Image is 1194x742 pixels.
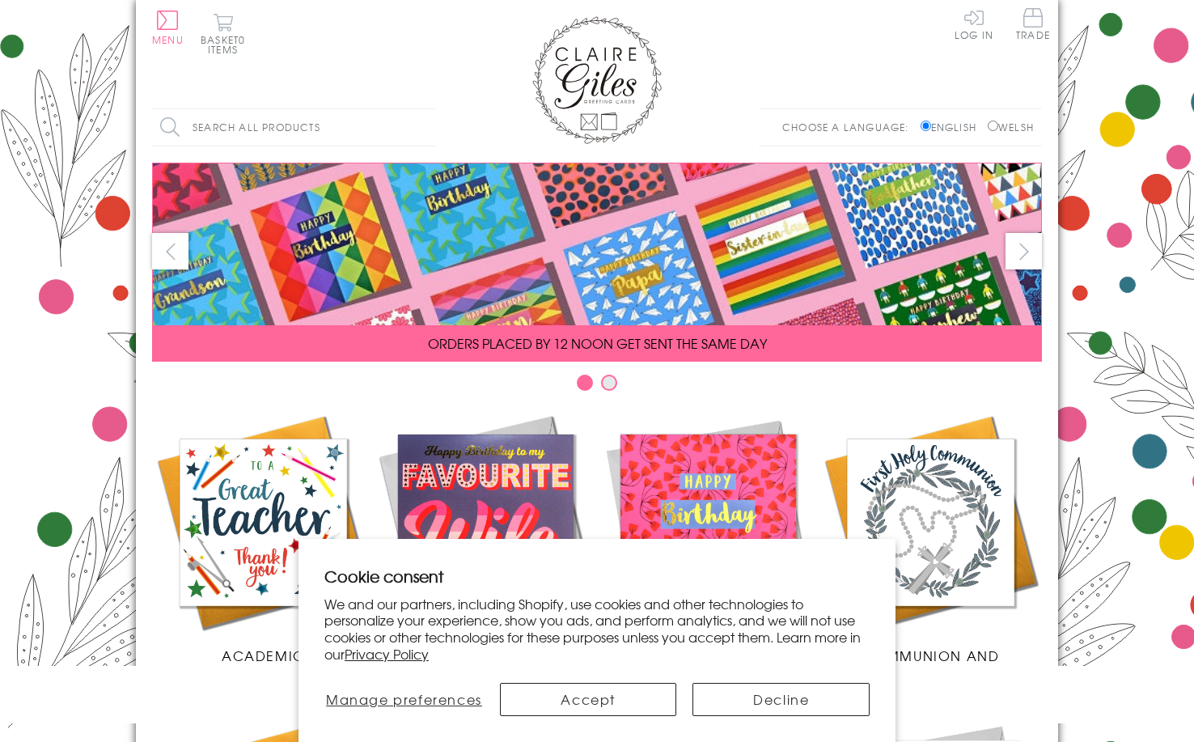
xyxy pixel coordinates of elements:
[782,120,917,134] p: Choose a language:
[222,646,305,665] span: Academic
[326,689,482,709] span: Manage preferences
[428,333,767,353] span: ORDERS PLACED BY 12 NOON GET SENT THE SAME DAY
[208,32,245,57] span: 0 items
[324,565,870,587] h2: Cookie consent
[862,646,1000,685] span: Communion and Confirmation
[597,411,819,665] a: Birthdays
[152,233,188,269] button: prev
[324,596,870,663] p: We and our partners, including Shopify, use cookies and other technologies to personalize your ex...
[1006,233,1042,269] button: next
[577,375,593,391] button: Carousel Page 1 (Current Slide)
[152,32,184,47] span: Menu
[601,375,617,391] button: Carousel Page 2
[201,13,245,54] button: Basket0 items
[345,644,429,664] a: Privacy Policy
[1016,8,1050,40] span: Trade
[921,121,931,131] input: English
[152,374,1042,399] div: Carousel Pagination
[955,8,993,40] a: Log In
[152,109,435,146] input: Search all products
[1016,8,1050,43] a: Trade
[921,120,984,134] label: English
[988,120,1034,134] label: Welsh
[375,411,597,665] a: New Releases
[988,121,998,131] input: Welsh
[419,109,435,146] input: Search
[532,16,662,144] img: Claire Giles Greetings Cards
[324,683,484,716] button: Manage preferences
[819,411,1042,685] a: Communion and Confirmation
[692,683,870,716] button: Decline
[152,411,375,665] a: Academic
[500,683,677,716] button: Accept
[152,11,184,45] button: Menu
